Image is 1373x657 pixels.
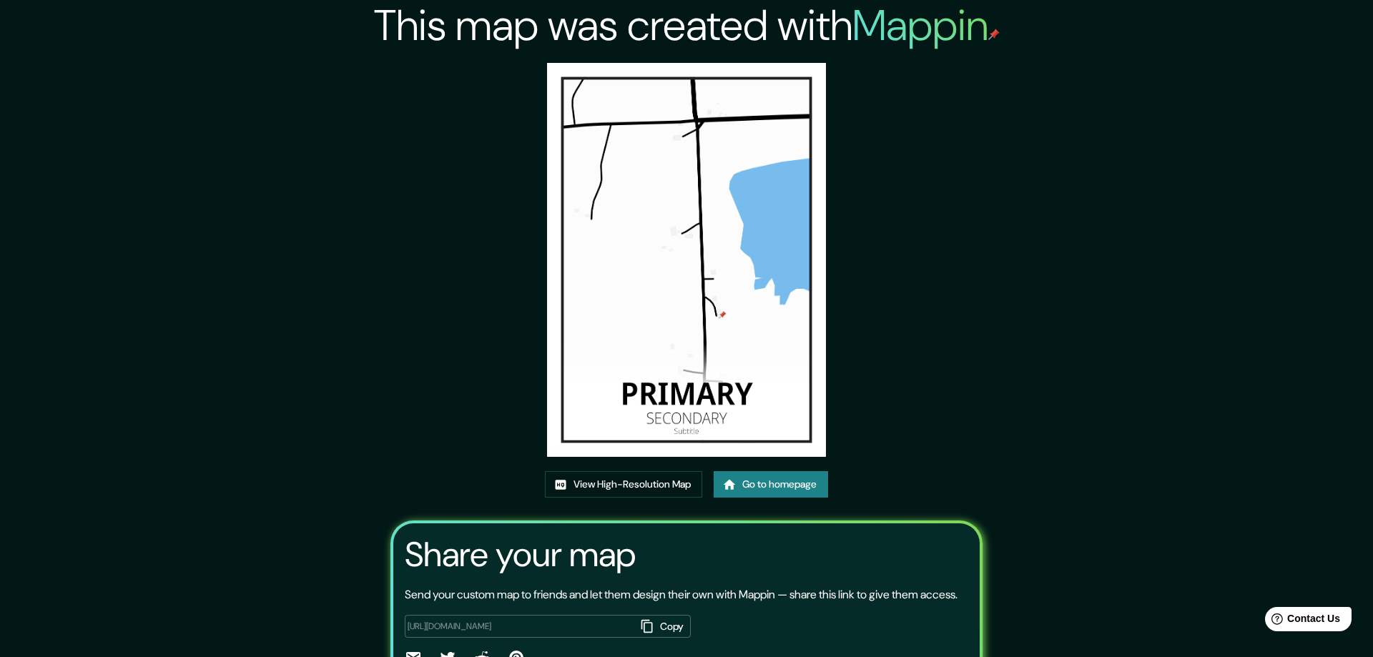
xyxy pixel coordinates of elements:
[714,471,828,498] a: Go to homepage
[1246,601,1357,641] iframe: Help widget launcher
[405,535,636,575] h3: Share your map
[405,586,958,603] p: Send your custom map to friends and let them design their own with Mappin — share this link to gi...
[545,471,702,498] a: View High-Resolution Map
[988,29,1000,40] img: mappin-pin
[635,615,691,638] button: Copy
[547,63,826,457] img: created-map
